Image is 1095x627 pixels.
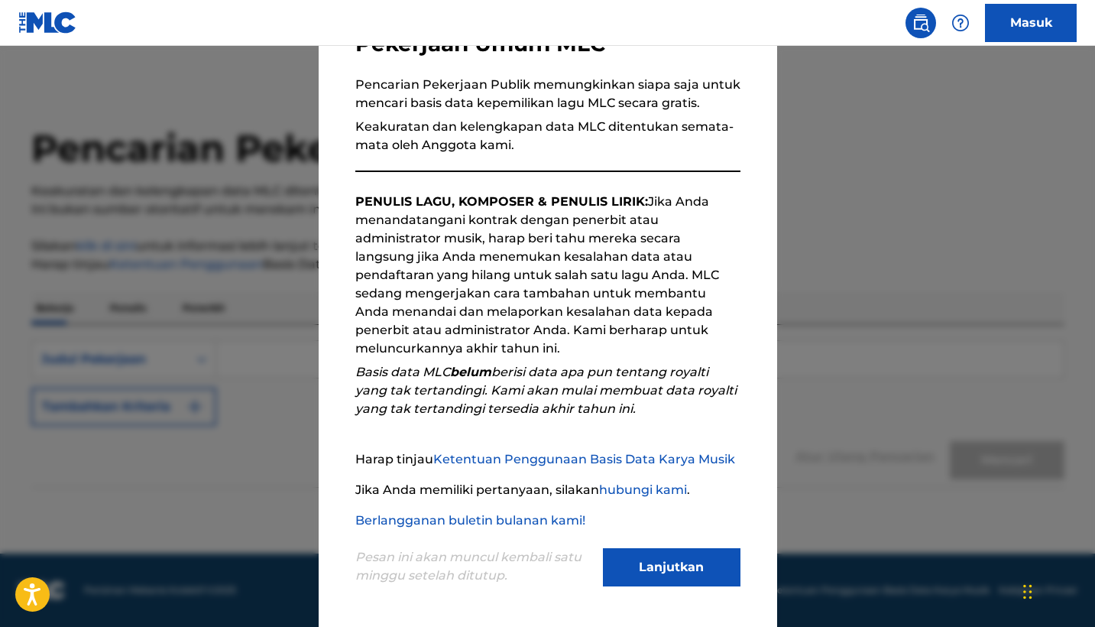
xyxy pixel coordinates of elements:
strong: belum [450,365,491,379]
button: Lanjutkan [603,548,740,586]
a: hubungi kami [599,482,687,497]
a: Ketentuan Penggunaan Basis Data Karya Musik [433,452,735,466]
p: Pesan ini akan muncul kembali satu minggu setelah ditutup. [355,548,594,585]
a: Berlangganan buletin bulanan kami! [355,513,585,528]
p: Harap tinjau [355,450,740,469]
p: Pencarian Pekerjaan Publik memungkinkan siapa saja untuk mencari basis data kepemilikan lagu MLC ... [355,76,740,112]
img: Logo MLC [18,11,77,34]
a: Pencarian Publik [905,8,936,38]
p: Keakuratan dan kelengkapan data MLC ditentukan semata-mata oleh Anggota kami. [355,118,740,154]
strong: PENULIS LAGU, KOMPOSER & PENULIS LIRIK: [355,194,648,209]
div: Menyeret [1023,569,1032,615]
a: Masuk [985,4,1077,42]
em: Basis data MLC berisi data apa pun tentang royalti yang tak tertandingi. Kami akan mulai membuat ... [355,365,737,416]
iframe: Widget Obrolan [1019,554,1095,627]
div: Membantu [945,8,976,38]
p: Jika Anda menandatangani kontrak dengan penerbit atau administrator musik, harap beri tahu mereka... [355,193,740,358]
img: pencarian [912,14,930,32]
p: Jika Anda memiliki pertanyaan, silakan . [355,481,740,499]
img: membantu [951,14,970,32]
